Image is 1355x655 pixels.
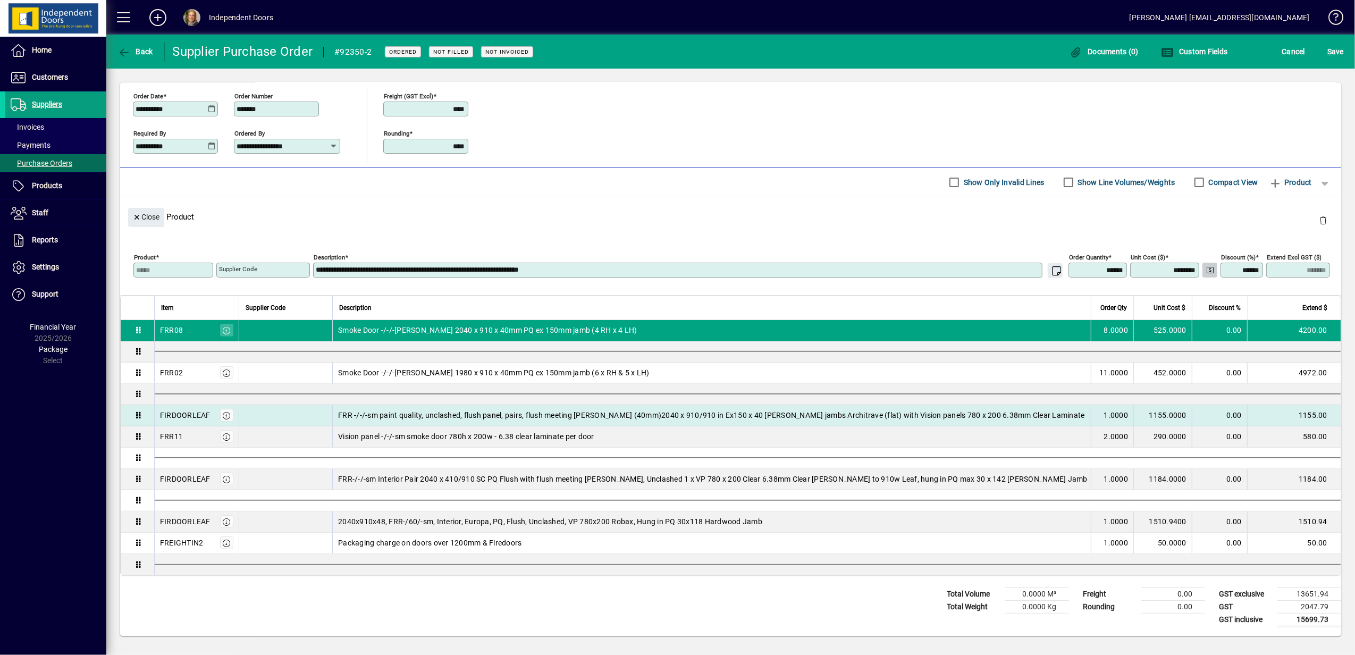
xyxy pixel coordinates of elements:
[1133,320,1192,341] td: 525.0000
[941,587,1005,600] td: Total Volume
[246,302,285,314] span: Supplier Code
[134,253,156,261] mat-label: Product
[160,410,211,421] div: FIRDOORLEAF
[1005,587,1069,600] td: 0.0000 M³
[941,600,1005,613] td: Total Weight
[1091,511,1133,533] td: 1.0000
[1247,426,1341,448] td: 580.00
[1091,320,1133,341] td: 8.0000
[1158,42,1231,61] button: Custom Fields
[1269,174,1312,191] span: Product
[125,212,167,221] app-page-header-button: Close
[1192,511,1247,533] td: 0.00
[1247,511,1341,533] td: 1510.94
[1091,469,1133,490] td: 1.0000
[32,263,59,271] span: Settings
[160,431,183,442] div: FRR11
[1133,511,1192,533] td: 1510.9400
[384,129,409,137] mat-label: Rounding
[1192,426,1247,448] td: 0.00
[1076,177,1175,188] label: Show Line Volumes/Weights
[160,516,211,527] div: FIRDOORLEAF
[161,302,174,314] span: Item
[1267,253,1322,261] mat-label: Extend excl GST ($)
[1141,600,1205,613] td: 0.00
[338,474,1088,484] span: FRR-/-/-sm Interior Pair 2040 x 410/910 SC PQ Flush with flush meeting [PERSON_NAME], Unclashed 1...
[5,281,106,308] a: Support
[219,265,257,273] mat-label: Supplier Code
[1100,302,1127,314] span: Order Qty
[1192,320,1247,341] td: 0.00
[133,92,163,99] mat-label: Order date
[1214,613,1277,626] td: GST inclusive
[234,92,273,99] mat-label: Order number
[1247,363,1341,384] td: 4972.00
[5,200,106,226] a: Staff
[128,208,164,227] button: Close
[1221,253,1256,261] mat-label: Discount (%)
[32,208,48,217] span: Staff
[1247,469,1341,490] td: 1184.00
[338,538,521,548] span: Packaging charge on doors over 1200mm & Firedoors
[339,302,372,314] span: Description
[11,141,51,149] span: Payments
[1207,177,1258,188] label: Compact View
[1327,43,1344,60] span: ave
[1280,42,1308,61] button: Cancel
[1154,302,1185,314] span: Unit Cost $
[1091,363,1133,384] td: 11.0000
[338,410,1084,421] span: FRR -/-/-sm paint quality, unclashed, flush panel, pairs, flush meeting [PERSON_NAME] (40mm)2040 ...
[314,253,345,261] mat-label: Description
[1202,263,1217,278] button: Change Price Levels
[32,46,52,54] span: Home
[5,173,106,199] a: Products
[5,154,106,172] a: Purchase Orders
[160,325,183,335] div: FRR08
[209,9,273,26] div: Independent Doors
[160,367,183,378] div: FRR02
[132,208,160,226] span: Close
[1133,426,1192,448] td: 290.0000
[1091,533,1133,554] td: 1.0000
[175,8,209,27] button: Profile
[39,345,68,354] span: Package
[1133,405,1192,426] td: 1155.0000
[5,227,106,254] a: Reports
[1141,587,1205,600] td: 0.00
[11,159,72,167] span: Purchase Orders
[1325,42,1346,61] button: Save
[338,367,650,378] span: Smoke Door -/-/-[PERSON_NAME] 1980 x 910 x 40mm PQ ex 150mm jamb (6 x RH & 5 x LH)
[5,64,106,91] a: Customers
[1214,600,1277,613] td: GST
[115,42,156,61] button: Back
[1282,43,1306,60] span: Cancel
[433,48,469,55] span: Not Filled
[485,48,529,55] span: Not Invoiced
[1277,613,1341,626] td: 15699.73
[1247,405,1341,426] td: 1155.00
[1327,47,1332,56] span: S
[1161,47,1228,56] span: Custom Fields
[1264,173,1317,192] button: Product
[1133,533,1192,554] td: 50.0000
[5,37,106,64] a: Home
[141,8,175,27] button: Add
[1067,42,1141,61] button: Documents (0)
[32,73,68,81] span: Customers
[1133,363,1192,384] td: 452.0000
[1070,47,1139,56] span: Documents (0)
[334,44,372,61] div: #92350-2
[1192,405,1247,426] td: 0.00
[32,100,62,108] span: Suppliers
[338,516,762,527] span: 2040x910x48, FRR-/60/-sm, Interior, Europa, PQ, Flush, Unclashed, VP 780x200 Robax, Hung in PQ 30...
[1247,320,1341,341] td: 4200.00
[384,92,433,99] mat-label: Freight (GST excl)
[234,129,265,137] mat-label: Ordered by
[120,197,1341,236] div: Product
[1277,587,1341,600] td: 13651.94
[962,177,1045,188] label: Show Only Invalid Lines
[32,236,58,244] span: Reports
[133,129,166,137] mat-label: Required by
[1310,208,1336,233] button: Delete
[1214,587,1277,600] td: GST exclusive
